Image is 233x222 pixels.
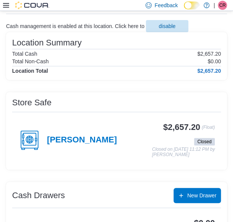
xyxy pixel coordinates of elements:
h4: Location Total [12,68,48,74]
h4: [PERSON_NAME] [47,135,117,145]
h6: Total Cash [12,51,37,57]
h4: $2,657.20 [197,68,221,74]
h3: Cash Drawers [12,191,65,200]
h3: Location Summary [12,38,81,47]
span: New Drawer [187,192,216,199]
img: Cova [15,2,49,9]
p: Closed on [DATE] 11:12 PM by [PERSON_NAME] [152,147,215,157]
p: $0.00 [208,58,221,64]
p: | [213,1,215,10]
h3: $2,657.20 [163,123,200,132]
span: CR [219,1,225,10]
span: disable [159,22,175,30]
p: Cash management is enabled at this location. Click here to [6,23,144,29]
h3: Store Safe [12,98,52,107]
input: Dark Mode [184,2,200,9]
p: $2,657.20 [197,51,221,57]
span: Closed [197,138,211,145]
button: New Drawer [174,188,221,203]
div: Carey Risman [218,1,227,10]
span: Feedback [155,2,178,9]
span: Closed [194,138,215,145]
h6: Total Non-Cash [12,58,49,64]
p: (Float) [202,123,215,136]
button: disable [146,20,188,32]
